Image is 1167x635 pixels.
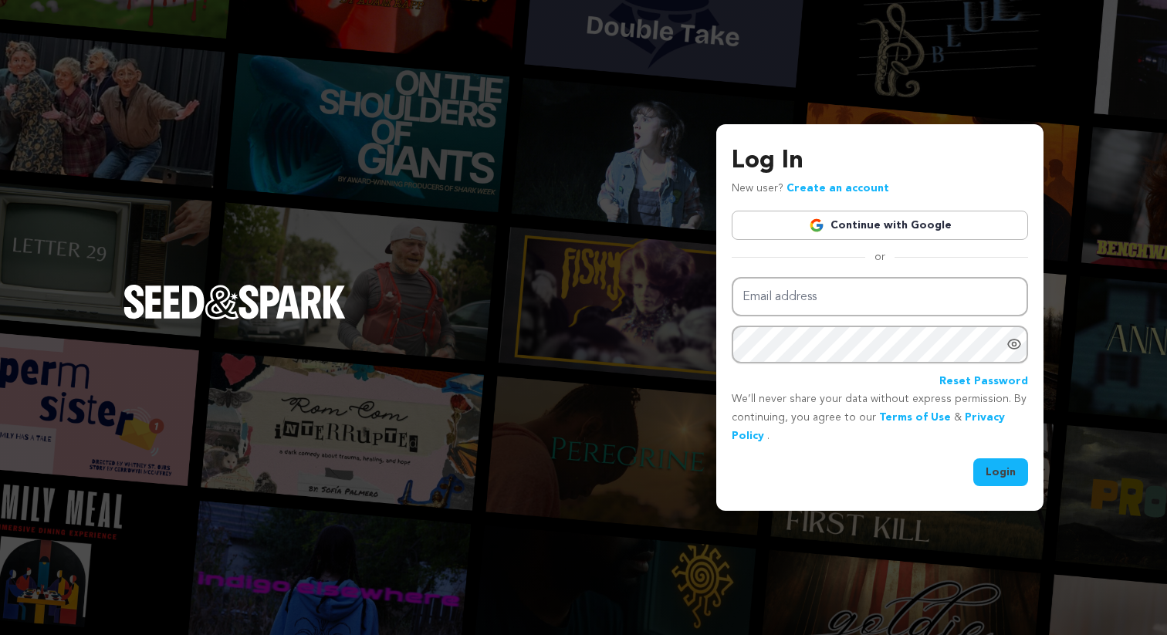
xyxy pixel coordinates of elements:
a: Terms of Use [879,412,951,423]
a: Show password as plain text. Warning: this will display your password on the screen. [1006,336,1022,352]
h3: Log In [732,143,1028,180]
a: Privacy Policy [732,412,1005,441]
a: Create an account [786,183,889,194]
p: We’ll never share your data without express permission. By continuing, you agree to our & . [732,390,1028,445]
span: or [865,249,895,265]
p: New user? [732,180,889,198]
img: Google logo [809,218,824,233]
img: Seed&Spark Logo [123,285,346,319]
a: Seed&Spark Homepage [123,285,346,350]
input: Email address [732,277,1028,316]
button: Login [973,458,1028,486]
a: Continue with Google [732,211,1028,240]
a: Reset Password [939,373,1028,391]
